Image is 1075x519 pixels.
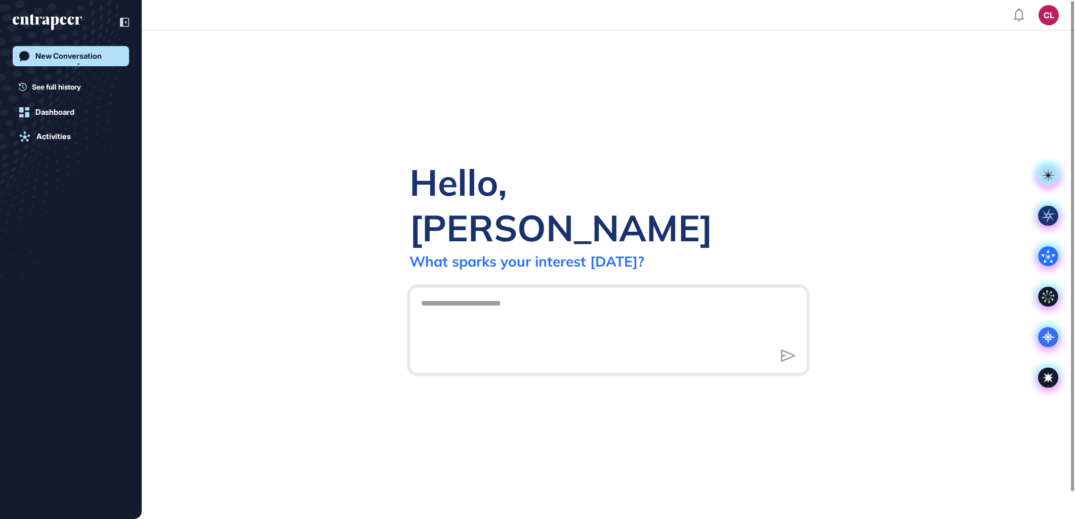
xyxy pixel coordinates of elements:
div: Hello, [PERSON_NAME] [409,159,807,250]
div: entrapeer-logo [13,14,82,30]
div: What sparks your interest [DATE]? [409,252,644,270]
a: New Conversation [13,46,129,66]
a: Dashboard [13,102,129,122]
a: See full history [19,81,129,92]
div: Activities [36,132,71,141]
a: Activities [13,126,129,147]
button: CL [1039,5,1059,25]
span: See full history [32,81,81,92]
div: Dashboard [35,108,74,117]
div: New Conversation [35,52,102,61]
